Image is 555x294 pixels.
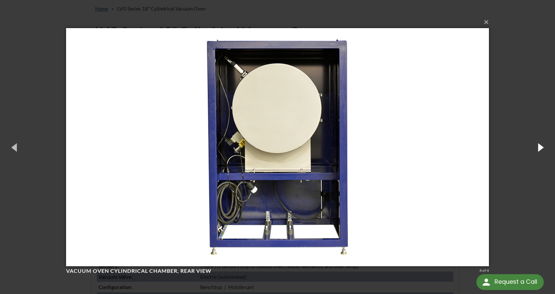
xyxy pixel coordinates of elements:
img: Vacuum Oven Cylindrical Chamber, rear view [66,15,489,279]
h4: Vacuum Oven Cylindrical Chamber, rear view [66,268,477,274]
button: × [68,15,491,29]
div: Request a Call [495,274,537,289]
img: round button [481,277,492,287]
div: Request a Call [476,274,544,290]
button: Next (Right arrow key) [525,129,555,165]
